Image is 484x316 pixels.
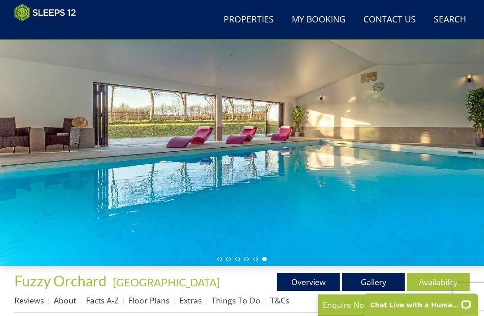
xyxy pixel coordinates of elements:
[14,272,109,290] a: Fuzzy Orchard
[277,273,340,291] a: Overview
[220,10,277,30] a: Properties
[54,295,76,306] a: About
[360,10,419,30] a: Contact Us
[430,10,470,30] a: Search
[270,295,289,306] a: T&Cs
[323,299,457,311] p: Enquire Now
[10,27,104,35] iframe: Customer reviews powered by Trustpilot
[14,4,76,22] img: Sleeps 12
[288,10,349,30] a: My Booking
[109,276,220,289] span: -
[179,295,202,306] a: Extras
[358,288,484,316] iframe: LiveChat chat widget
[113,276,220,289] a: [GEOGRAPHIC_DATA]
[86,295,119,306] a: Facts A-Z
[129,295,169,306] a: Floor Plans
[407,273,470,291] a: Availability
[14,272,107,290] span: Fuzzy Orchard
[342,273,405,291] a: Gallery
[212,295,260,306] a: Things To Do
[14,295,44,306] a: Reviews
